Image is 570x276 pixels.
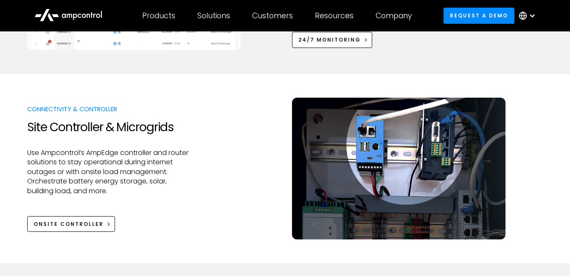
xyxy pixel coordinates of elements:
[376,11,412,20] div: Company
[27,120,191,135] h2: Site Controller & Microgrids
[142,11,175,20] div: Products
[197,11,230,20] div: Solutions
[315,11,354,20] div: Resources
[298,36,361,44] div: 24/7 Monitoring
[444,8,515,23] a: Request a demo
[27,216,115,232] a: Onsite Controller
[27,105,191,113] p: Connectivity & Controller
[34,220,104,228] div: Onsite Controller
[292,32,373,48] a: 24/7 Monitoring
[252,11,293,20] div: Customers
[27,148,191,196] p: Use Ampcontrol’s AmpEdge controller and router solutions to stay operational during internet outa...
[292,98,505,239] img: AmpEdge onsite controller for EV charging load management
